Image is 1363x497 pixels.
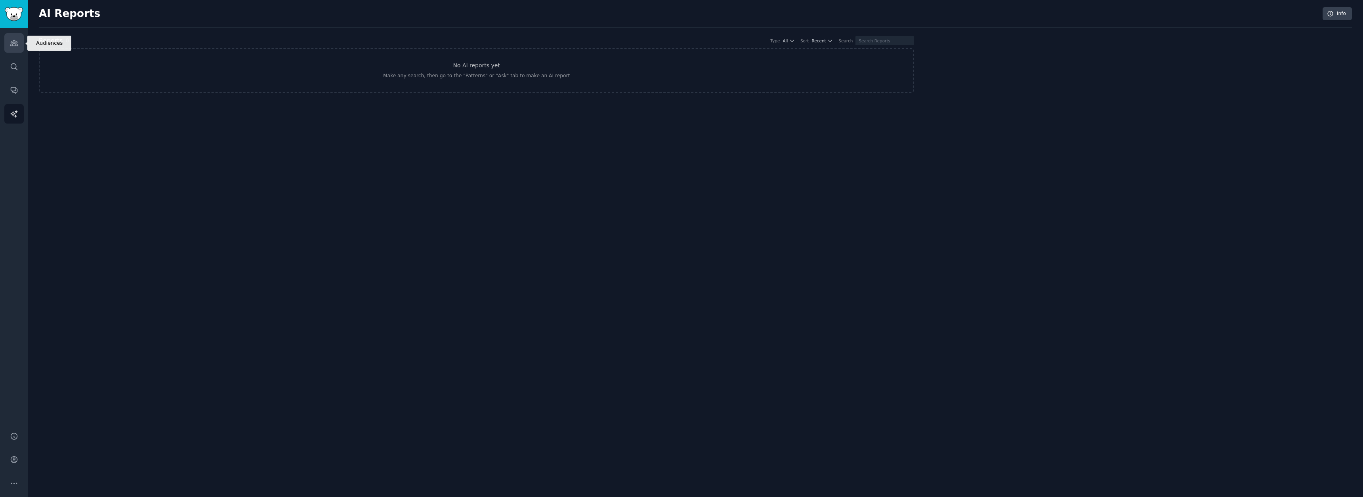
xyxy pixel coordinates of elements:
h2: Reports [39,36,63,46]
div: Make any search, then go to the "Patterns" or "Ask" tab to make an AI report [383,72,570,80]
span: 0 [65,37,69,44]
button: Recent [811,38,833,44]
a: No AI reports yetMake any search, then go to the "Patterns" or "Ask" tab to make an AI report [39,48,914,93]
button: All [783,38,795,44]
div: Sort [800,38,809,44]
h3: No AI reports yet [453,61,500,70]
a: Info [1323,7,1352,21]
input: Search Reports [855,36,914,45]
div: Search [838,38,853,44]
h2: AI Reports [39,8,100,20]
span: Recent [811,38,826,44]
div: Type [770,38,780,44]
img: GummySearch logo [5,7,23,21]
span: All [783,38,788,44]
